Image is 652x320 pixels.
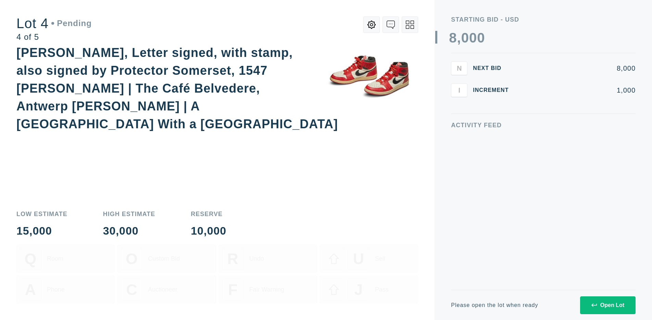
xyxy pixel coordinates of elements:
div: , [457,31,461,168]
div: Low Estimate [16,211,67,217]
div: Pending [51,19,92,27]
div: 15,000 [16,225,67,236]
span: N [457,64,462,72]
div: 30,000 [103,225,155,236]
div: 8 [449,31,457,45]
div: 4 of 5 [16,33,92,41]
div: 0 [477,31,485,45]
button: Open Lot [580,296,636,314]
div: Please open the lot when ready [451,303,538,308]
div: 0 [469,31,477,45]
div: Next Bid [473,66,514,71]
span: I [459,86,461,94]
div: [PERSON_NAME], Letter signed, with stamp, also signed by Protector Somerset, 1547 [PERSON_NAME] |... [16,46,338,131]
div: Increment [473,87,514,93]
button: I [451,83,467,97]
div: Starting Bid - USD [451,16,636,23]
div: 8,000 [519,65,636,72]
div: Reserve [191,211,226,217]
button: N [451,61,467,75]
div: Open Lot [591,302,624,308]
div: 0 [461,31,469,45]
div: 1,000 [519,87,636,94]
div: Activity Feed [451,122,636,128]
div: Lot 4 [16,16,92,30]
div: 10,000 [191,225,226,236]
div: High Estimate [103,211,155,217]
